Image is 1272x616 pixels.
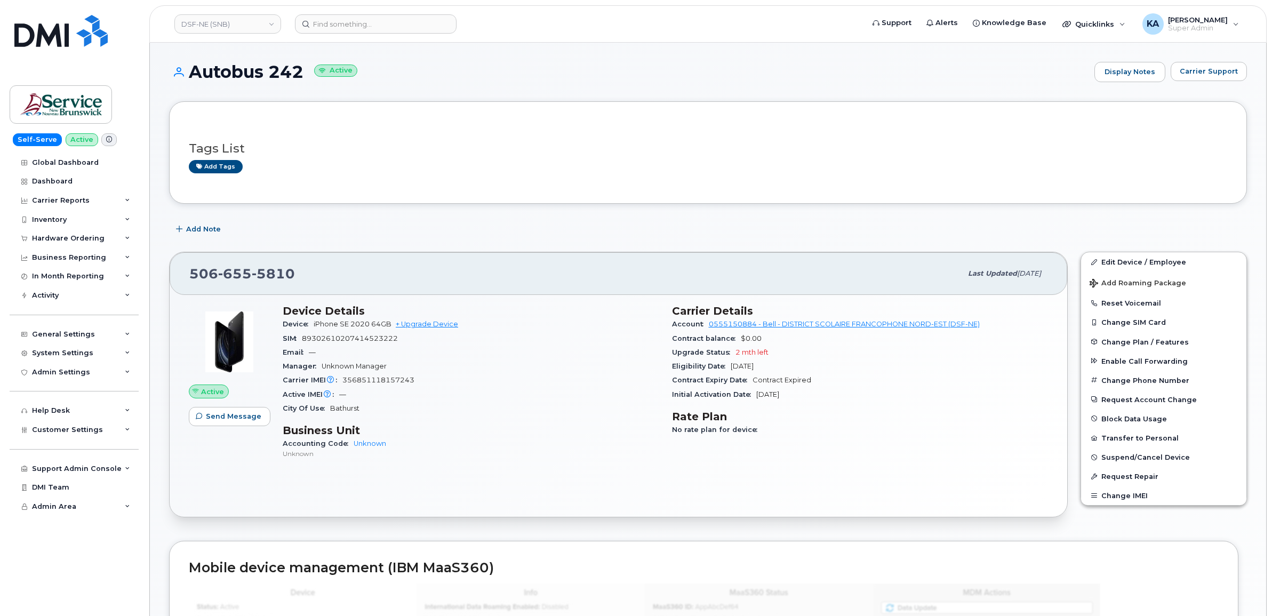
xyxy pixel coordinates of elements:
span: [DATE] [731,362,754,370]
span: Carrier IMEI [283,376,342,384]
a: Edit Device / Employee [1081,252,1246,271]
span: — [309,348,316,356]
a: Display Notes [1094,62,1165,82]
h3: Device Details [283,305,659,317]
span: 506 [189,266,295,282]
span: Eligibility Date [672,362,731,370]
span: 2 mth left [735,348,769,356]
h1: Autobus 242 [169,62,1089,81]
span: — [339,390,346,398]
p: Unknown [283,449,659,458]
img: image20231002-3703462-2fle3a.jpeg [197,310,261,374]
span: Device [283,320,314,328]
button: Add Roaming Package [1081,271,1246,293]
button: Reset Voicemail [1081,293,1246,313]
span: Upgrade Status [672,348,735,356]
h3: Tags List [189,142,1227,155]
span: No rate plan for device [672,426,763,434]
button: Suspend/Cancel Device [1081,447,1246,467]
button: Block Data Usage [1081,409,1246,428]
h3: Carrier Details [672,305,1049,317]
h2: Mobile device management (IBM MaaS360) [189,561,1219,575]
span: Contract Expired [753,376,811,384]
button: Request Repair [1081,467,1246,486]
span: Active IMEI [283,390,339,398]
a: + Upgrade Device [396,320,458,328]
button: Carrier Support [1171,62,1247,81]
span: Manager [283,362,322,370]
span: 655 [218,266,252,282]
span: Contract Expiry Date [672,376,753,384]
span: Last updated [968,269,1017,277]
button: Change Plan / Features [1081,332,1246,351]
span: Enable Call Forwarding [1101,357,1188,365]
a: Add tags [189,160,243,173]
button: Change IMEI [1081,486,1246,505]
span: City Of Use [283,404,330,412]
span: 89302610207414523222 [302,334,398,342]
span: Unknown Manager [322,362,387,370]
span: [DATE] [1017,269,1041,277]
span: Contract balance [672,334,741,342]
span: Email [283,348,309,356]
a: Unknown [354,439,386,447]
span: $0.00 [741,334,762,342]
span: Initial Activation Date [672,390,756,398]
button: Send Message [189,407,270,426]
span: Carrier Support [1180,66,1238,76]
button: Enable Call Forwarding [1081,351,1246,371]
a: 0555150884 - Bell - DISTRICT SCOLAIRE FRANCOPHONE NORD-EST (DSF-NE) [709,320,980,328]
span: Accounting Code [283,439,354,447]
button: Add Note [169,220,230,239]
button: Change SIM Card [1081,313,1246,332]
span: Active [201,387,224,397]
span: 5810 [252,266,295,282]
small: Active [314,65,357,77]
h3: Business Unit [283,424,659,437]
h3: Rate Plan [672,410,1049,423]
button: Transfer to Personal [1081,428,1246,447]
span: SIM [283,334,302,342]
button: Request Account Change [1081,390,1246,409]
span: Add Roaming Package [1090,279,1186,289]
span: 356851118157243 [342,376,414,384]
span: Account [672,320,709,328]
span: Change Plan / Features [1101,338,1189,346]
button: Change Phone Number [1081,371,1246,390]
span: Add Note [186,224,221,234]
span: Bathurst [330,404,359,412]
span: iPhone SE 2020 64GB [314,320,391,328]
span: Send Message [206,411,261,421]
span: [DATE] [756,390,779,398]
span: Suspend/Cancel Device [1101,453,1190,461]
